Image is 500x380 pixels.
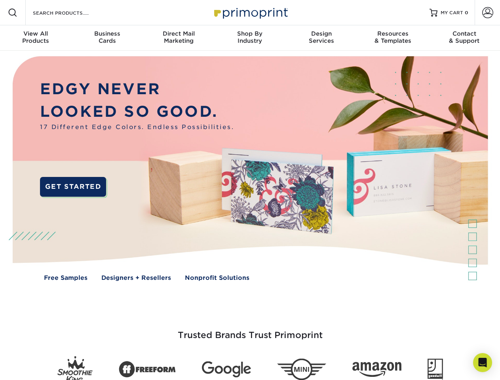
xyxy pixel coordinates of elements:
span: Contact [429,30,500,37]
a: Nonprofit Solutions [185,274,249,283]
span: Resources [357,30,428,37]
img: Primoprint [211,4,290,21]
img: Google [202,361,251,378]
a: Resources& Templates [357,25,428,51]
div: Cards [71,30,143,44]
p: LOOKED SO GOOD. [40,101,234,123]
div: Open Intercom Messenger [473,353,492,372]
a: Contact& Support [429,25,500,51]
span: Business [71,30,143,37]
span: Design [286,30,357,37]
a: Free Samples [44,274,87,283]
span: 0 [465,10,468,15]
h3: Trusted Brands Trust Primoprint [19,311,482,350]
input: SEARCH PRODUCTS..... [32,8,109,17]
p: EDGY NEVER [40,78,234,101]
div: & Templates [357,30,428,44]
a: BusinessCards [71,25,143,51]
div: Services [286,30,357,44]
div: & Support [429,30,500,44]
span: Shop By [214,30,285,37]
img: Goodwill [428,359,443,380]
a: DesignServices [286,25,357,51]
div: Marketing [143,30,214,44]
span: Direct Mail [143,30,214,37]
span: 17 Different Edge Colors. Endless Possibilities. [40,123,234,132]
a: Direct MailMarketing [143,25,214,51]
span: MY CART [441,9,463,16]
a: Shop ByIndustry [214,25,285,51]
a: Designers + Resellers [101,274,171,283]
div: Industry [214,30,285,44]
a: GET STARTED [40,177,106,197]
img: Amazon [352,362,401,377]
